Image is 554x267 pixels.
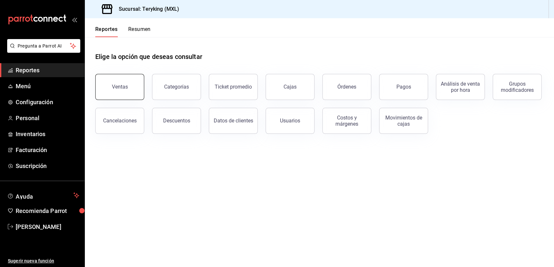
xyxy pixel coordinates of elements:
[215,84,252,90] div: Ticket promedio
[128,26,151,37] button: Resumen
[16,191,71,199] span: Ayuda
[16,146,79,154] span: Facturación
[164,84,189,90] div: Categorías
[163,118,190,124] div: Descuentos
[95,26,151,37] div: navigation tabs
[103,118,137,124] div: Cancelaciones
[16,162,79,170] span: Suscripción
[114,5,179,13] h3: Sucursal: Teryking (MXL)
[379,74,428,100] button: Pagos
[16,206,79,215] span: Recomienda Parrot
[95,74,144,100] button: Ventas
[7,39,80,53] button: Pregunta a Parrot AI
[396,84,411,90] div: Pagos
[95,26,118,37] button: Reportes
[214,118,253,124] div: Datos de clientes
[16,66,79,75] span: Reportes
[493,74,542,100] button: Grupos modificadores
[327,115,367,127] div: Costos y márgenes
[5,47,80,54] a: Pregunta a Parrot AI
[436,74,485,100] button: Análisis de venta por hora
[209,74,258,100] button: Ticket promedio
[322,108,371,134] button: Costos y márgenes
[383,115,424,127] div: Movimientos de cajas
[379,108,428,134] button: Movimientos de cajas
[18,43,70,49] span: Pregunta a Parrot AI
[72,17,77,22] button: open_drawer_menu
[16,82,79,91] span: Menú
[497,81,537,93] div: Grupos modificadores
[284,84,297,90] div: Cajas
[209,108,258,134] button: Datos de clientes
[16,98,79,106] span: Configuración
[280,118,300,124] div: Usuarios
[112,84,128,90] div: Ventas
[8,258,79,264] span: Sugerir nueva función
[95,52,202,62] h1: Elige la opción que deseas consultar
[266,108,315,134] button: Usuarios
[16,130,79,138] span: Inventarios
[16,114,79,122] span: Personal
[440,81,481,93] div: Análisis de venta por hora
[152,108,201,134] button: Descuentos
[16,222,79,231] span: [PERSON_NAME]
[152,74,201,100] button: Categorías
[95,108,144,134] button: Cancelaciones
[322,74,371,100] button: Órdenes
[337,84,356,90] div: Órdenes
[266,74,315,100] button: Cajas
